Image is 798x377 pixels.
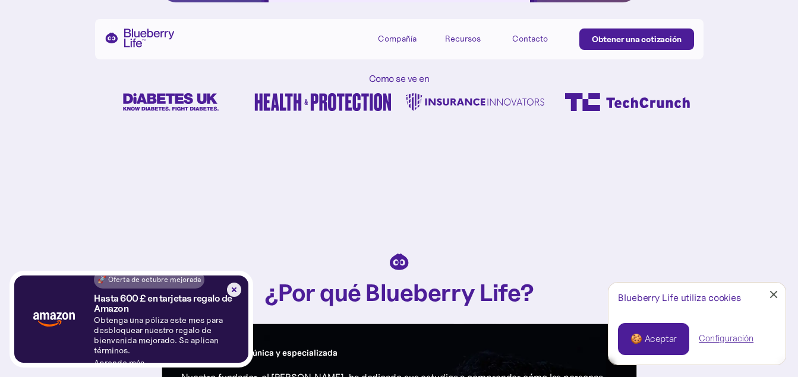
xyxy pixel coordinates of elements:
div: carrusel [95,93,704,111]
div: 🍪 Aceptar [630,332,677,346]
p: Obtenga una póliza este mes para desbloquear nuestro regalo de bienvenida mejorado. Se aplican té... [94,315,248,355]
h4: Hasta 600 £ en tarjetas regalo de Amazon [94,293,248,313]
div: Contacto [512,34,548,44]
a: 🍪 Aceptar [618,323,689,355]
div: 1 de 8 [95,93,247,111]
div: 4 de 8 [551,93,704,111]
div: 2 de 8 [247,93,399,111]
div: Blueberry Life utiliza cookies [618,292,776,303]
div: Compañía [378,34,417,44]
div: Compañía [378,28,431,48]
h2: Como se ve en [369,74,430,84]
font: ¿Por qué Blueberry Life? [264,278,534,306]
a: Aprende más [94,357,144,368]
a: Obtener una cotización [579,28,694,50]
a: Configuración [699,332,753,345]
div: Cobertura única y especializada [209,348,338,358]
div: Recursos [445,28,499,48]
div: 🚀 Oferta de octubre mejorada [97,274,201,286]
div: Obtener una cotización [592,33,682,45]
div: Recursos [445,34,481,44]
a: Cerrar ventana emergente de cookies [762,283,786,306]
a: hogar [105,28,175,47]
div: 3 de 8 [399,93,551,111]
a: Contacto [512,28,566,48]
